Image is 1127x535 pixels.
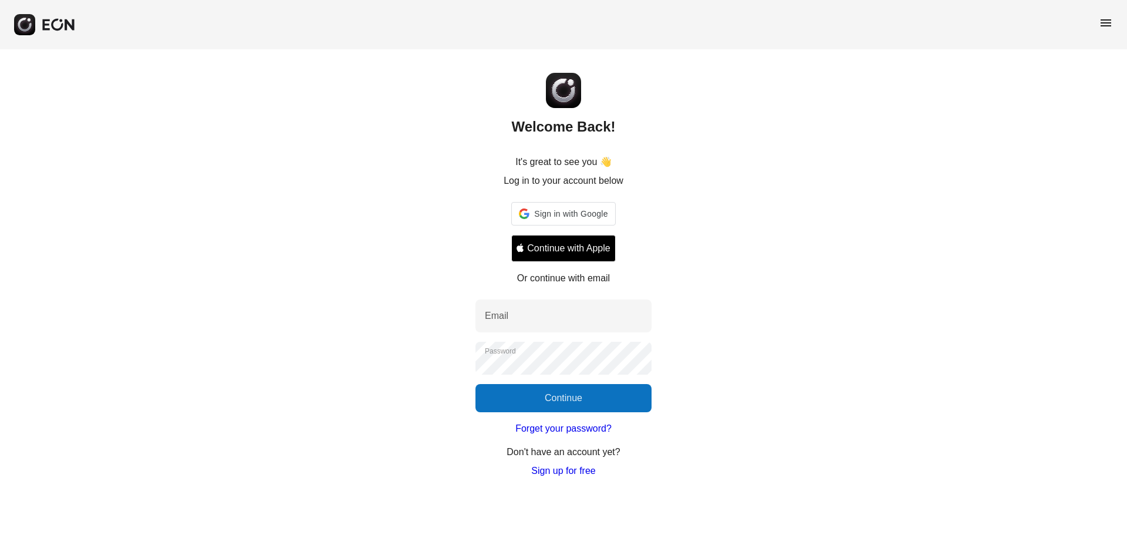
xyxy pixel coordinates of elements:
[511,202,615,226] div: Sign in with Google
[485,346,516,356] label: Password
[517,271,610,285] p: Or continue with email
[1099,16,1113,30] span: menu
[512,117,616,136] h2: Welcome Back!
[475,384,652,412] button: Continue
[504,174,623,188] p: Log in to your account below
[485,309,508,323] label: Email
[511,235,615,262] button: Signin with apple ID
[534,207,608,221] span: Sign in with Google
[531,464,595,478] a: Sign up for free
[515,422,612,436] a: Forget your password?
[507,445,620,459] p: Don't have an account yet?
[515,155,612,169] p: It's great to see you 👋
